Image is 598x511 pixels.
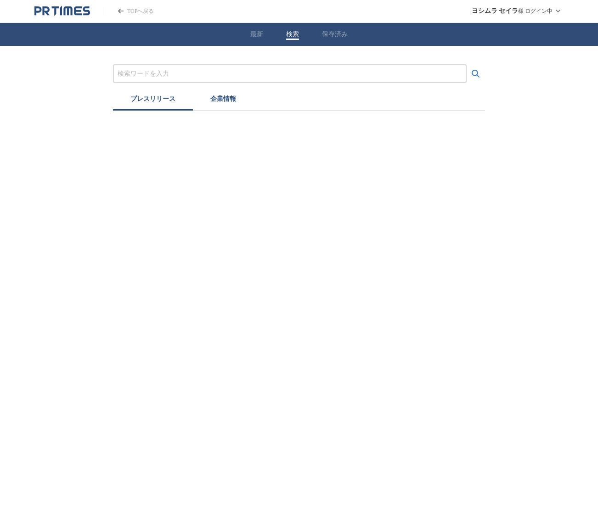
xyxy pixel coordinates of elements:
button: 検索 [286,30,299,39]
button: 保存済み [322,30,348,39]
a: PR TIMESのトップページはこちら [104,7,154,15]
button: 企業情報 [193,90,254,111]
button: 最新 [250,30,263,39]
input: プレスリリースおよび企業を検索する [118,69,462,79]
button: 検索する [467,65,485,83]
a: PR TIMESのトップページはこちら [34,6,90,17]
button: プレスリリース [113,90,193,111]
span: ヨシムラ セイラ [472,7,519,15]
